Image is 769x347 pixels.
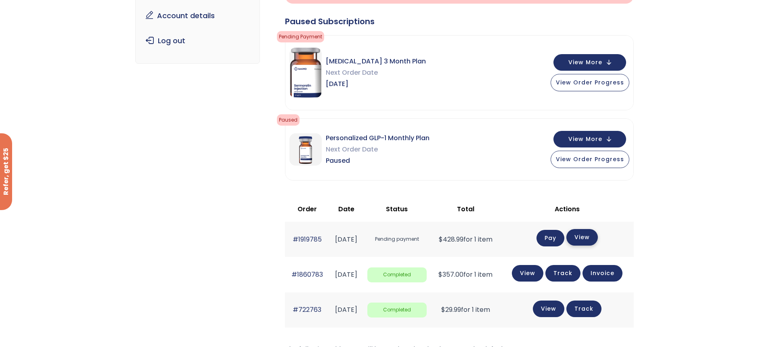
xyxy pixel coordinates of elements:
[293,235,322,244] a: #1919785
[441,305,461,314] span: 29.99
[335,235,357,244] time: [DATE]
[277,114,300,126] span: Paused
[431,222,501,257] td: for 1 item
[326,132,430,144] span: Personalized GLP-1 Monthly Plan
[338,204,354,214] span: Date
[335,305,357,314] time: [DATE]
[555,204,580,214] span: Actions
[439,235,463,244] span: 428.99
[553,54,626,71] button: View More
[533,301,564,317] a: View
[326,67,426,78] span: Next Order Date
[568,137,602,142] span: View More
[566,229,598,246] a: View
[367,267,427,282] span: Completed
[326,155,430,166] span: Paused
[142,32,254,49] a: Log out
[367,303,427,318] span: Completed
[431,257,501,292] td: for 1 item
[326,78,426,90] span: [DATE]
[367,232,427,247] span: Pending payment
[291,270,323,279] a: #1860783
[553,131,626,147] button: View More
[556,78,624,86] span: View Order Progress
[556,155,624,163] span: View Order Progress
[545,265,580,282] a: Track
[289,133,322,166] img: Personalized GLP-1 Monthly Plan
[289,48,322,98] img: Sermorelin 3 Month Plan
[142,7,254,24] a: Account details
[583,265,622,282] a: Invoice
[441,305,445,314] span: $
[551,74,629,91] button: View Order Progress
[551,151,629,168] button: View Order Progress
[568,60,602,65] span: View More
[457,204,474,214] span: Total
[431,292,501,328] td: for 1 item
[536,230,564,246] a: Pay
[326,144,430,155] span: Next Order Date
[298,204,317,214] span: Order
[512,265,543,282] a: View
[438,270,463,279] span: 357.00
[277,31,324,42] span: Pending Payment
[386,204,408,214] span: Status
[566,301,601,317] a: Track
[293,305,321,314] a: #722763
[326,56,426,67] span: [MEDICAL_DATA] 3 Month Plan
[439,235,443,244] span: $
[285,16,634,27] div: Paused Subscriptions
[438,270,442,279] span: $
[335,270,357,279] time: [DATE]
